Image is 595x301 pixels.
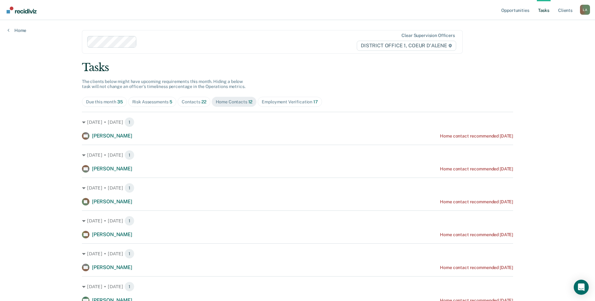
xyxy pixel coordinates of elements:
[82,216,513,226] div: [DATE] • [DATE] 1
[92,133,132,139] span: [PERSON_NAME]
[574,280,589,295] div: Open Intercom Messenger
[440,265,513,270] div: Home contact recommended [DATE]
[124,216,134,226] span: 1
[82,79,245,89] span: The clients below might have upcoming requirements this month. Hiding a below task will not chang...
[182,99,206,105] div: Contacts
[201,99,206,104] span: 22
[124,117,134,127] span: 1
[82,282,513,292] div: [DATE] • [DATE] 1
[169,99,172,104] span: 5
[92,199,132,205] span: [PERSON_NAME]
[440,133,513,139] div: Home contact recommended [DATE]
[82,150,513,160] div: [DATE] • [DATE] 1
[8,28,26,33] a: Home
[124,183,134,193] span: 1
[440,166,513,172] div: Home contact recommended [DATE]
[248,99,253,104] span: 12
[216,99,253,105] div: Home Contacts
[440,199,513,205] div: Home contact recommended [DATE]
[262,99,318,105] div: Employment Verification
[92,264,132,270] span: [PERSON_NAME]
[357,41,456,51] span: DISTRICT OFFICE 1, COEUR D'ALENE
[82,183,513,193] div: [DATE] • [DATE] 1
[86,99,123,105] div: Due this month
[580,5,590,15] div: L A
[82,249,513,259] div: [DATE] • [DATE] 1
[580,5,590,15] button: Profile dropdown button
[132,99,173,105] div: Risk Assessments
[124,150,134,160] span: 1
[313,99,318,104] span: 17
[117,99,123,104] span: 35
[124,282,134,292] span: 1
[7,7,37,13] img: Recidiviz
[82,117,513,127] div: [DATE] • [DATE] 1
[440,232,513,237] div: Home contact recommended [DATE]
[401,33,455,38] div: Clear supervision officers
[82,61,513,74] div: Tasks
[124,249,134,259] span: 1
[92,166,132,172] span: [PERSON_NAME]
[92,231,132,237] span: [PERSON_NAME]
